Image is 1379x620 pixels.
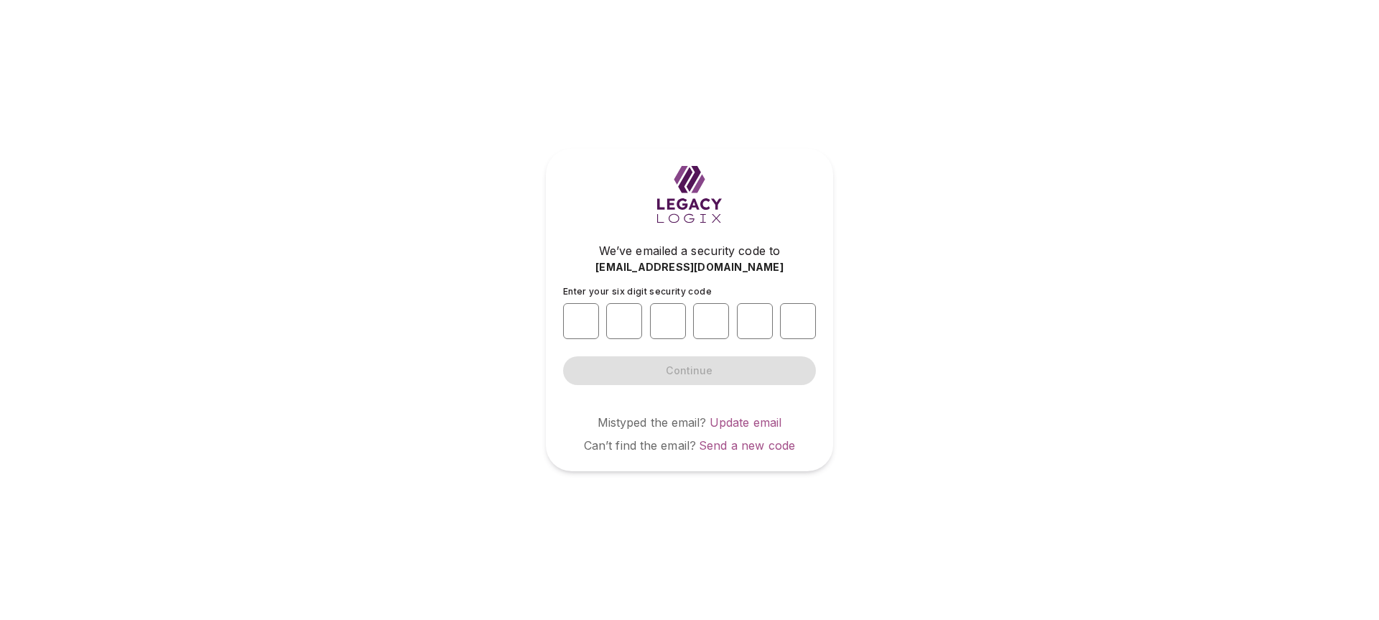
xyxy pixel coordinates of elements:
[584,438,696,453] span: Can’t find the email?
[595,260,784,274] span: [EMAIL_ADDRESS][DOMAIN_NAME]
[710,415,782,430] a: Update email
[563,286,712,297] span: Enter your six digit security code
[598,415,707,430] span: Mistyped the email?
[699,438,795,453] a: Send a new code
[599,242,780,259] span: We’ve emailed a security code to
